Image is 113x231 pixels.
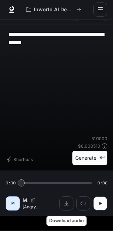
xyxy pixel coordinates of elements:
button: Download audio [59,197,73,211]
button: Generate⌘⏎ [72,151,107,166]
div: M [7,198,18,209]
p: [Angry] Why Are You Doing Woth That Bubble Machine! [23,204,40,210]
button: Shortcuts [6,154,36,165]
button: Copy Voice ID [28,199,38,203]
p: ⌘⏎ [99,156,105,160]
p: Inworld AI Demos [34,7,73,13]
span: 0:02 [97,180,107,187]
button: Inspect [76,197,90,211]
span: 0:00 [6,180,16,187]
p: Mark [23,197,28,204]
div: Download audio [47,217,87,226]
button: All workspaces [23,3,84,17]
button: open drawer [93,3,107,17]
